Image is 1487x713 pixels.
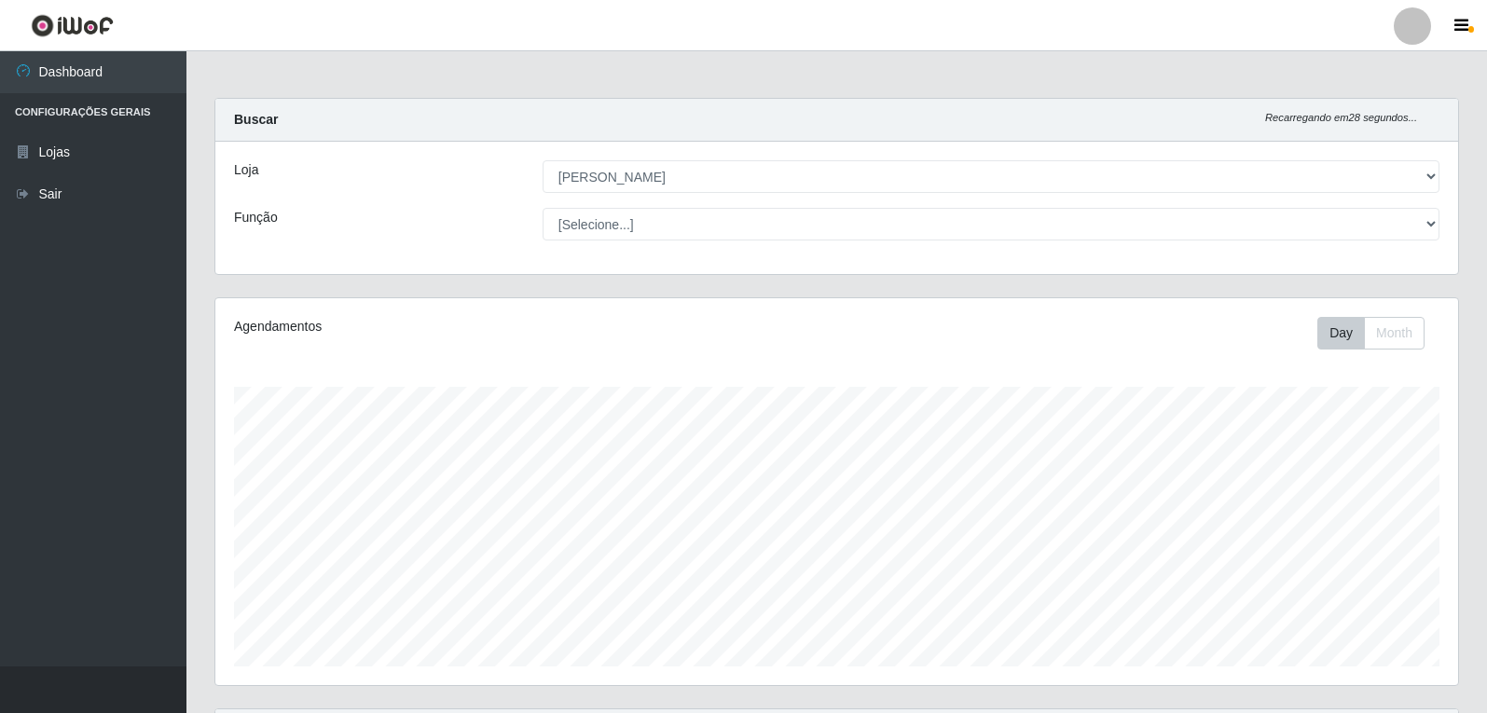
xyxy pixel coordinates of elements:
i: Recarregando em 28 segundos... [1265,112,1417,123]
button: Month [1364,317,1425,350]
div: First group [1317,317,1425,350]
button: Day [1317,317,1365,350]
div: Toolbar with button groups [1317,317,1439,350]
img: CoreUI Logo [31,14,114,37]
div: Agendamentos [234,317,720,336]
label: Loja [234,160,258,180]
strong: Buscar [234,112,278,127]
label: Função [234,208,278,227]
